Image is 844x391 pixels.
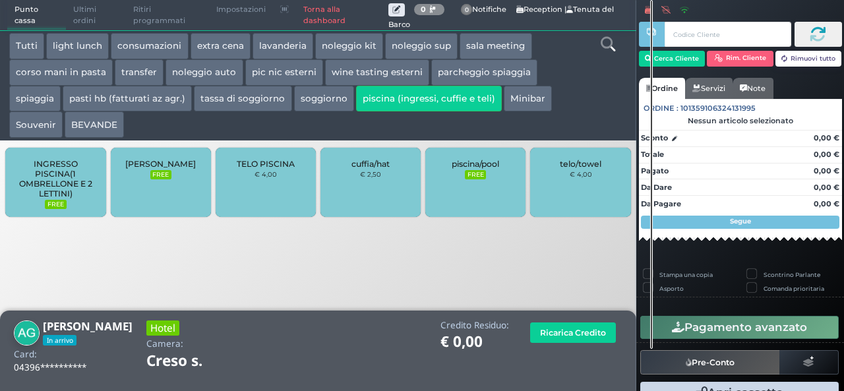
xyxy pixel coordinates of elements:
[253,33,313,59] button: lavanderia
[659,270,713,279] label: Stampa una copia
[191,33,251,59] button: extra cena
[733,78,773,99] a: Note
[639,51,706,67] button: Cerca Cliente
[641,166,669,175] strong: Pagato
[421,5,426,14] b: 0
[460,33,531,59] button: sala meeting
[530,322,616,343] button: Ricarica Credito
[707,51,773,67] button: Rim. Cliente
[640,316,839,338] button: Pagamento avanzato
[7,1,67,30] span: Punto cassa
[46,33,109,59] button: light lunch
[245,59,323,86] button: pic nic esterni
[764,284,824,293] label: Comanda prioritaria
[680,103,756,114] span: 101359106324131995
[814,150,839,159] strong: 0,00 €
[66,1,126,30] span: Ultimi ordini
[641,150,664,159] strong: Totale
[14,349,37,359] h4: Card:
[504,86,552,112] button: Minibar
[166,59,243,86] button: noleggio auto
[146,339,183,349] h4: Camera:
[45,200,66,209] small: FREE
[659,284,684,293] label: Asporto
[644,103,678,114] span: Ordine :
[146,353,239,369] h1: Creso s.
[315,33,383,59] button: noleggio kit
[685,78,733,99] a: Servizi
[641,199,681,208] strong: Da Pagare
[43,318,133,334] b: [PERSON_NAME]
[63,86,192,112] button: pasti hb (fatturati az agr.)
[641,133,668,144] strong: Sconto
[294,86,354,112] button: soggiorno
[385,33,458,59] button: noleggio sup
[640,350,780,374] button: Pre-Conto
[325,59,429,86] button: wine tasting esterni
[125,159,196,169] span: [PERSON_NAME]
[111,33,188,59] button: consumazioni
[641,183,672,192] strong: Da Dare
[560,159,601,169] span: telo/towel
[431,59,537,86] button: parcheggio spiaggia
[360,170,381,178] small: € 2,50
[639,78,685,99] a: Ordine
[814,183,839,192] strong: 0,00 €
[115,59,164,86] button: transfer
[296,1,388,30] a: Torna alla dashboard
[43,335,76,346] span: In arrivo
[14,320,40,346] img: Angelo Gramazio
[730,217,751,226] strong: Segue
[16,159,95,198] span: INGRESSO PISCINA(1 OMBRELLONE E 2 LETTINI)
[65,111,124,138] button: BEVANDE
[146,320,179,336] h3: Hotel
[9,33,44,59] button: Tutti
[461,4,473,16] span: 0
[126,1,209,30] span: Ritiri programmati
[814,166,839,175] strong: 0,00 €
[351,159,390,169] span: cuffia/hat
[570,170,592,178] small: € 4,00
[764,270,820,279] label: Scontrino Parlante
[440,320,509,330] h4: Credito Residuo:
[775,51,842,67] button: Rimuovi tutto
[665,22,791,47] input: Codice Cliente
[209,1,273,19] span: Impostazioni
[9,111,63,138] button: Souvenir
[440,334,509,350] h1: € 0,00
[814,199,839,208] strong: 0,00 €
[814,133,839,142] strong: 0,00 €
[465,170,486,179] small: FREE
[356,86,502,112] button: piscina (ingressi, cuffie e teli)
[452,159,499,169] span: piscina/pool
[237,159,295,169] span: TELO PISCINA
[9,86,61,112] button: spiaggia
[194,86,291,112] button: tassa di soggiorno
[9,59,113,86] button: corso mani in pasta
[150,170,171,179] small: FREE
[639,116,842,125] div: Nessun articolo selezionato
[255,170,277,178] small: € 4,00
